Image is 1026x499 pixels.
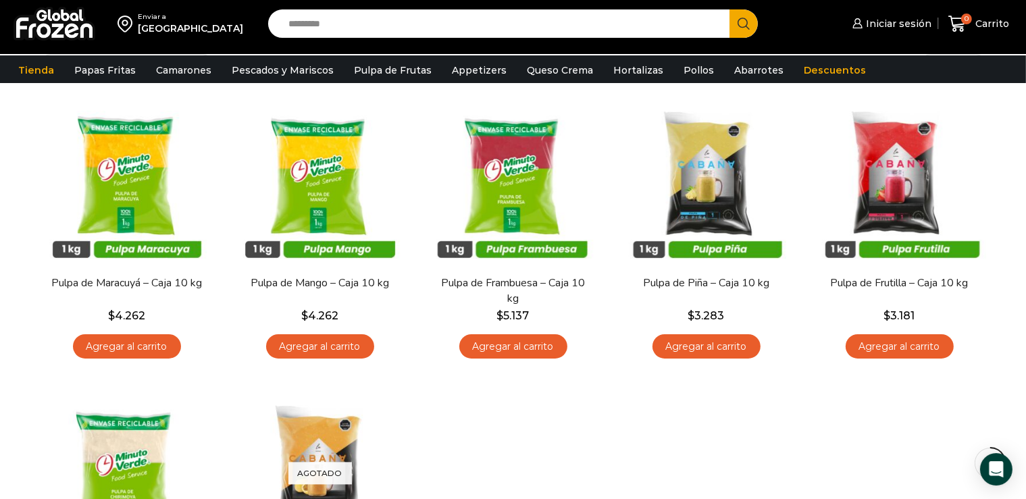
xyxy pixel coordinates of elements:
div: [GEOGRAPHIC_DATA] [138,22,243,35]
span: Carrito [972,17,1009,30]
a: Agregar al carrito: “Pulpa de Piña - Caja 10 kg” [652,334,761,359]
a: Iniciar sesión [849,10,931,37]
span: $ [884,309,891,322]
a: Pulpa de Frambuesa – Caja 10 kg [435,275,590,307]
bdi: 4.262 [301,309,338,322]
bdi: 3.283 [688,309,725,322]
a: Pulpa de Frutas [347,57,438,83]
p: Agotado [288,463,352,485]
bdi: 5.137 [497,309,530,322]
a: Camarones [149,57,218,83]
a: Hortalizas [607,57,670,83]
img: address-field-icon.svg [118,12,138,35]
a: Agregar al carrito: “Pulpa de Frambuesa - Caja 10 kg” [459,334,567,359]
a: Tienda [11,57,61,83]
a: Queso Crema [520,57,600,83]
a: Appetizers [445,57,513,83]
a: Agregar al carrito: “Pulpa de Mango - Caja 10 kg” [266,334,374,359]
a: Agregar al carrito: “Pulpa de Maracuyá - Caja 10 kg” [73,334,181,359]
a: 0 Carrito [945,8,1012,40]
bdi: 3.181 [884,309,915,322]
span: 0 [961,14,972,24]
span: $ [497,309,504,322]
span: $ [108,309,115,322]
a: Descuentos [797,57,873,83]
a: Pollos [677,57,721,83]
span: $ [301,309,308,322]
a: Pulpa de Frutilla – Caja 10 kg [821,275,977,291]
button: Search button [729,9,758,38]
span: $ [688,309,695,322]
a: Abarrotes [727,57,790,83]
bdi: 4.262 [108,309,145,322]
div: Open Intercom Messenger [980,453,1012,485]
a: Agregar al carrito: “Pulpa de Frutilla - Caja 10 kg” [846,334,954,359]
a: Pulpa de Mango – Caja 10 kg [242,275,397,291]
a: Pulpa de Piña – Caja 10 kg [628,275,784,291]
a: Pescados y Mariscos [225,57,340,83]
a: Papas Fritas [68,57,143,83]
span: Iniciar sesión [863,17,931,30]
div: Enviar a [138,12,243,22]
a: Pulpa de Maracuyá – Caja 10 kg [49,275,204,291]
